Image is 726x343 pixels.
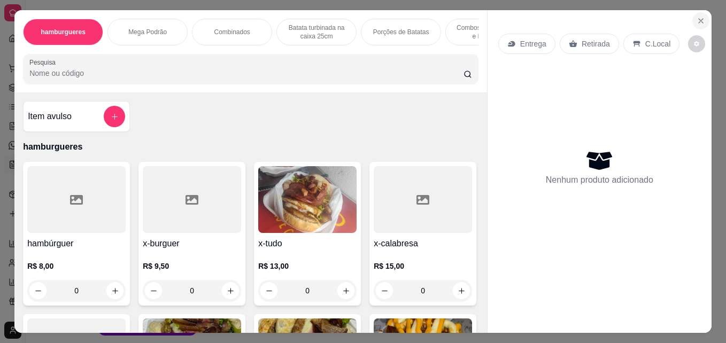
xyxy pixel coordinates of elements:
[143,261,241,271] p: R$ 9,50
[520,38,546,49] p: Entrega
[29,68,464,79] input: Pesquisa
[104,106,125,127] button: add-separate-item
[258,261,357,271] p: R$ 13,00
[645,38,670,49] p: C.Local
[454,24,516,41] p: Combos Casais/Trio e Família
[258,166,357,233] img: product-image
[258,237,357,250] h4: x-tudo
[373,28,429,36] p: Porções de Batatas
[546,174,653,186] p: Nenhum produto adicionado
[285,24,347,41] p: Batata turbinada na caixa 25cm
[28,110,72,123] h4: Item avulso
[29,58,59,67] label: Pesquisa
[128,28,167,36] p: Mega Podrão
[143,237,241,250] h4: x-burguer
[374,237,472,250] h4: x-calabresa
[692,12,709,29] button: Close
[41,28,85,36] p: hamburgueres
[23,141,478,153] p: hamburgueres
[688,35,705,52] button: decrease-product-quantity
[582,38,610,49] p: Retirada
[27,237,126,250] h4: hambúrguer
[214,28,250,36] p: Combinados
[27,261,126,271] p: R$ 8,00
[374,261,472,271] p: R$ 15,00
